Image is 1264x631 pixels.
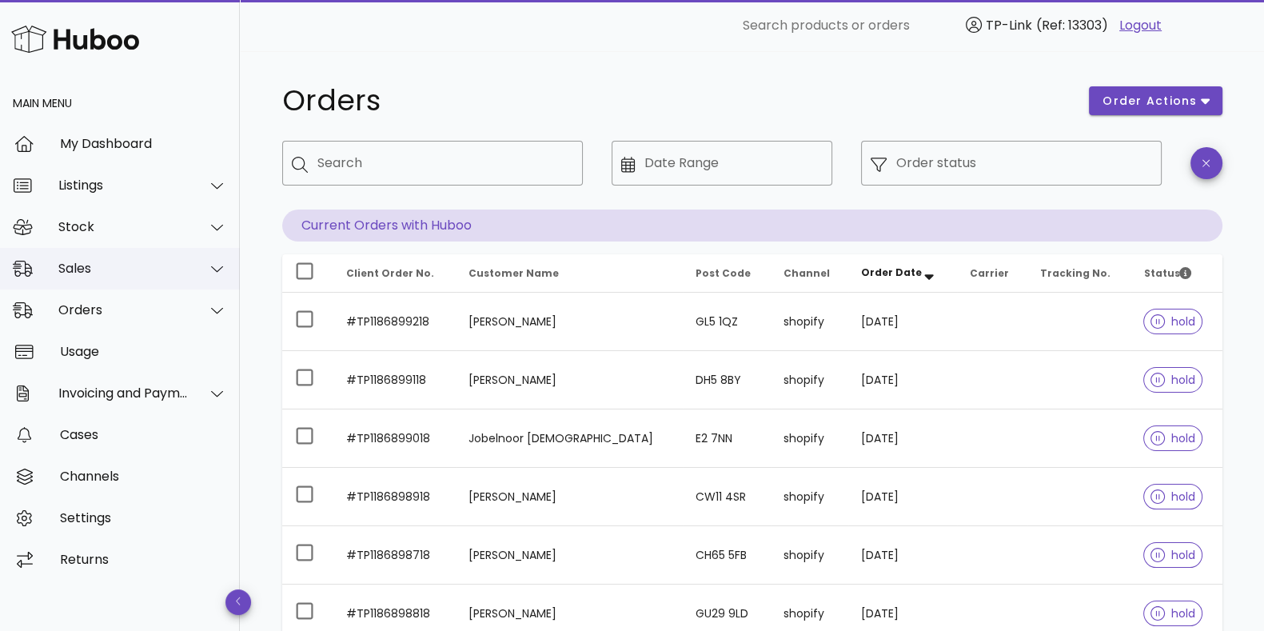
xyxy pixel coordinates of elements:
span: Channel [784,266,830,280]
div: Sales [58,261,189,276]
span: hold [1150,491,1195,502]
td: #TP1186898918 [333,468,457,526]
h1: Orders [282,86,1071,115]
th: Tracking No. [1027,254,1131,293]
span: (Ref: 13303) [1036,16,1108,34]
span: Carrier [970,266,1009,280]
td: E2 7NN [683,409,770,468]
p: Current Orders with Huboo [282,210,1222,242]
span: hold [1150,549,1195,561]
td: shopify [771,293,848,351]
td: GL5 1QZ [683,293,770,351]
span: Customer Name [469,266,559,280]
div: Usage [60,344,227,359]
td: [PERSON_NAME] [456,293,683,351]
div: Settings [60,510,227,525]
span: Tracking No. [1040,266,1110,280]
td: [DATE] [848,351,957,409]
div: Returns [60,552,227,567]
td: shopify [771,409,848,468]
td: [DATE] [848,409,957,468]
td: #TP1186899118 [333,351,457,409]
span: hold [1150,608,1195,619]
th: Client Order No. [333,254,457,293]
span: Client Order No. [346,266,434,280]
th: Channel [771,254,848,293]
td: [DATE] [848,293,957,351]
div: Invoicing and Payments [58,385,189,401]
div: Stock [58,219,189,234]
span: TP-Link [986,16,1032,34]
th: Carrier [957,254,1027,293]
td: #TP1186899018 [333,409,457,468]
div: Channels [60,469,227,484]
td: [PERSON_NAME] [456,526,683,585]
span: order actions [1102,93,1198,110]
span: Status [1143,266,1191,280]
td: #TP1186898718 [333,526,457,585]
span: hold [1150,316,1195,327]
td: shopify [771,351,848,409]
div: My Dashboard [60,136,227,151]
div: Cases [60,427,227,442]
td: Jobelnoor [DEMOGRAPHIC_DATA] [456,409,683,468]
span: hold [1150,433,1195,444]
td: CW11 4SR [683,468,770,526]
span: hold [1150,374,1195,385]
td: CH65 5FB [683,526,770,585]
td: [DATE] [848,526,957,585]
td: shopify [771,468,848,526]
img: Huboo Logo [11,22,139,56]
td: [DATE] [848,468,957,526]
td: [PERSON_NAME] [456,351,683,409]
th: Post Code [683,254,770,293]
button: order actions [1089,86,1222,115]
th: Order Date: Sorted descending. Activate to remove sorting. [848,254,957,293]
td: shopify [771,526,848,585]
td: [PERSON_NAME] [456,468,683,526]
th: Status [1130,254,1222,293]
div: Listings [58,178,189,193]
a: Logout [1119,16,1162,35]
span: Order Date [861,266,922,279]
th: Customer Name [456,254,683,293]
span: Post Code [696,266,751,280]
div: Orders [58,302,189,317]
td: #TP1186899218 [333,293,457,351]
td: DH5 8BY [683,351,770,409]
